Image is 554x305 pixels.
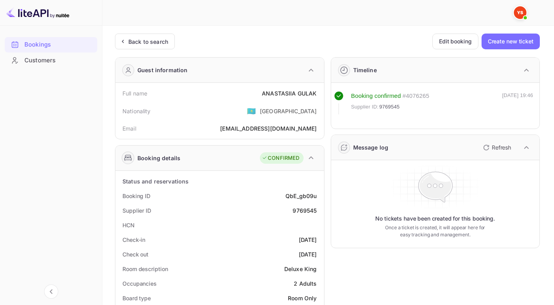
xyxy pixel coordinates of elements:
[122,279,157,288] div: Occupancies
[122,221,135,229] div: HCN
[262,89,317,97] div: ANASTASIIA GULAK
[351,92,401,101] div: Booking confirmed
[137,154,180,162] div: Booking details
[5,53,97,68] div: Customers
[122,177,189,185] div: Status and reservations
[299,236,317,244] div: [DATE]
[44,284,58,299] button: Collapse navigation
[284,265,317,273] div: Deluxe King
[122,206,151,215] div: Supplier ID
[220,124,317,133] div: [EMAIL_ADDRESS][DOMAIN_NAME]
[432,34,478,49] button: Edit booking
[380,224,491,238] p: Once a ticket is created, it will appear here for easy tracking and management.
[122,107,151,115] div: Nationality
[122,192,150,200] div: Booking ID
[122,294,151,302] div: Board type
[24,56,93,65] div: Customers
[24,40,93,49] div: Bookings
[260,107,317,115] div: [GEOGRAPHIC_DATA]
[478,141,514,154] button: Refresh
[299,250,317,258] div: [DATE]
[247,104,256,118] span: United States
[351,103,379,111] span: Supplier ID:
[5,37,97,52] a: Bookings
[5,53,97,67] a: Customers
[137,66,188,74] div: Guest information
[514,6,526,19] img: Yandex Support
[128,37,168,46] div: Back to search
[353,66,377,74] div: Timeline
[502,92,533,114] div: [DATE] 19:46
[379,103,400,111] span: 9769545
[482,34,540,49] button: Create new ticket
[402,92,429,101] div: # 4076265
[293,206,317,215] div: 9769545
[353,143,389,152] div: Message log
[122,236,145,244] div: Check-in
[288,294,317,302] div: Room Only
[294,279,317,288] div: 2 Adults
[285,192,317,200] div: QbE_gb09u
[492,143,511,152] p: Refresh
[375,215,495,223] p: No tickets have been created for this booking.
[122,265,168,273] div: Room description
[122,124,136,133] div: Email
[6,6,69,19] img: LiteAPI logo
[122,89,147,97] div: Full name
[262,154,299,162] div: CONFIRMED
[122,250,148,258] div: Check out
